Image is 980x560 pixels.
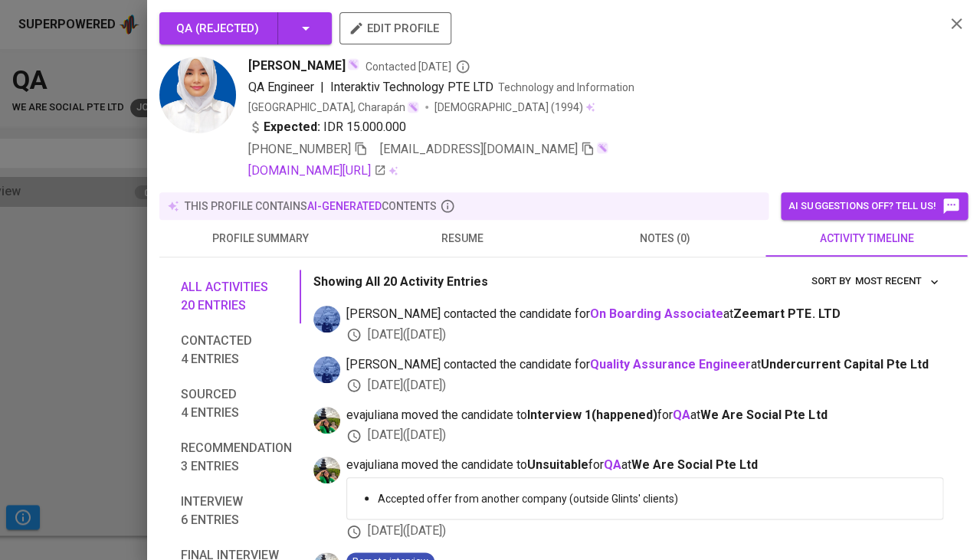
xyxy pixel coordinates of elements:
[590,357,751,372] a: Quality Assurance Engineer
[313,356,340,383] img: aldiron.tahalele@glints.com
[854,273,939,290] span: Most Recent
[330,80,493,94] span: Interaktiv Technology PTE LTD
[313,457,340,483] img: eva@glints.com
[851,270,943,293] button: sort by
[264,118,320,136] b: Expected:
[181,385,292,422] span: Sourced 4 entries
[781,192,968,220] button: AI suggestions off? Tell us!
[159,12,332,44] button: QA (Rejected)
[346,377,943,395] div: [DATE] ( [DATE] )
[346,356,943,374] span: [PERSON_NAME] contacted the candidate for at
[248,80,314,94] span: QA Engineer
[313,273,488,291] p: Showing All 20 Activity Entries
[775,229,959,248] span: activity timeline
[313,306,340,332] img: aldiron.tahalele@glints.com
[573,229,757,248] span: notes (0)
[371,229,555,248] span: resume
[346,306,943,323] span: [PERSON_NAME] contacted the candidate for at
[733,306,840,321] span: Zeemart PTE. LTD
[700,408,827,422] span: We Are Social Pte Ltd
[434,100,551,115] span: [DEMOGRAPHIC_DATA]
[248,118,406,136] div: IDR 15.000.000
[307,200,382,212] span: AI-generated
[248,57,346,75] span: [PERSON_NAME]
[811,275,851,287] span: sort by
[631,457,758,472] span: We Are Social Pte Ltd
[159,57,236,133] img: 7e12a347e21ae3fc5e1f349aae9d4fa2.jpeg
[673,408,690,422] a: QA
[380,142,578,156] span: [EMAIL_ADDRESS][DOMAIN_NAME]
[788,197,960,215] span: AI suggestions off? Tell us!
[352,18,439,38] span: edit profile
[527,408,657,422] b: Interview 1 ( happened )
[181,332,292,368] span: Contacted 4 entries
[604,457,621,472] a: QA
[248,162,386,180] a: [DOMAIN_NAME][URL]
[176,21,259,35] span: QA ( Rejected )
[346,522,943,540] div: [DATE] ( [DATE] )
[761,357,928,372] span: Undercurrent Capital Pte Ltd
[455,59,470,74] svg: By Batam recruiter
[339,12,451,44] button: edit profile
[527,457,588,472] b: Unsuitable
[185,198,437,214] p: this profile contains contents
[248,100,419,115] div: [GEOGRAPHIC_DATA], Charapán
[378,491,930,506] p: Accepted offer from another company (outside Glints' clients)
[590,306,723,321] a: On Boarding Associate
[365,59,470,74] span: Contacted [DATE]
[339,21,451,34] a: edit profile
[346,407,943,424] span: evajuliana moved the candidate to for at
[498,81,634,93] span: Technology and Information
[313,407,340,434] img: eva@glints.com
[596,142,608,154] img: magic_wand.svg
[346,457,943,474] span: evajuliana moved the candidate to for at
[407,101,419,113] img: magic_wand.svg
[181,278,292,315] span: All activities 20 entries
[181,439,292,476] span: Recommendation 3 entries
[434,100,595,115] div: (1994)
[320,78,324,97] span: |
[347,58,359,70] img: magic_wand.svg
[169,229,352,248] span: profile summary
[248,142,351,156] span: [PHONE_NUMBER]
[346,326,943,344] div: [DATE] ( [DATE] )
[346,427,943,444] div: [DATE] ( [DATE] )
[181,493,292,529] span: Interview 6 entries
